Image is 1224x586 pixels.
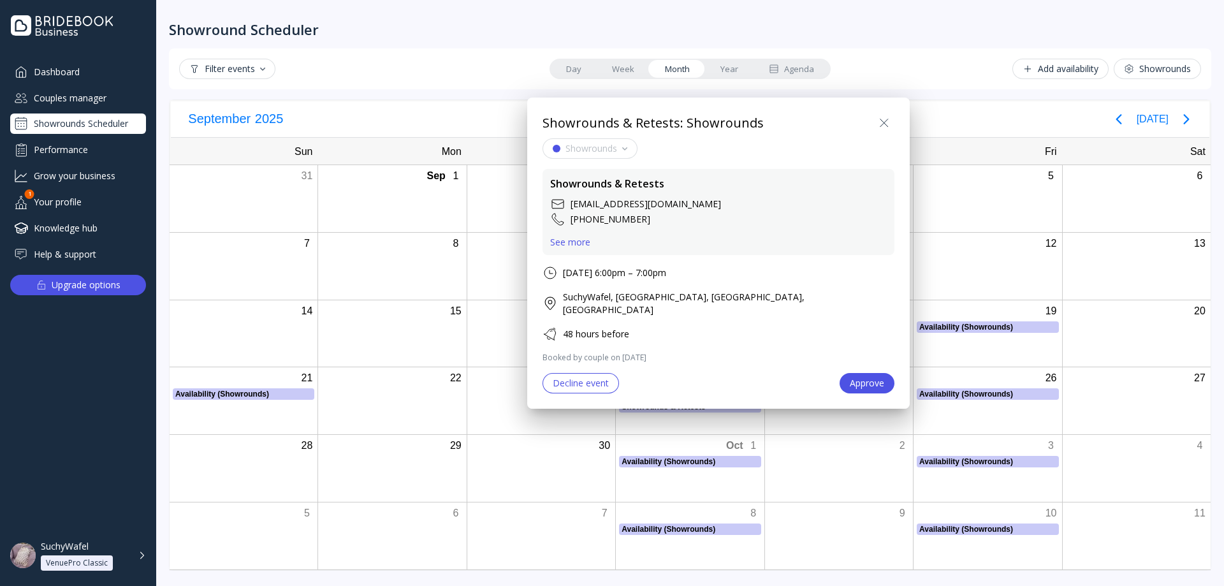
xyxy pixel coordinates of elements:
button: See more [550,237,590,247]
button: Showrounds [543,138,637,159]
div: SuchyWafel, [GEOGRAPHIC_DATA], [GEOGRAPHIC_DATA], [GEOGRAPHIC_DATA] [563,291,894,316]
div: Decline event [553,378,609,388]
div: Showrounds [565,143,617,154]
div: Showrounds & Retests: Showrounds [543,114,764,133]
div: [PHONE_NUMBER] [571,213,650,226]
div: [DATE] 6:00pm – 7:00pm [563,267,666,279]
div: 48 hours before [563,328,629,341]
div: Approve [850,378,884,388]
div: Showrounds & Retests [550,177,664,191]
button: Approve [840,373,894,393]
div: [EMAIL_ADDRESS][DOMAIN_NAME] [571,198,721,210]
button: Decline event [543,373,619,393]
div: Booked by couple on [DATE] [543,352,894,363]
